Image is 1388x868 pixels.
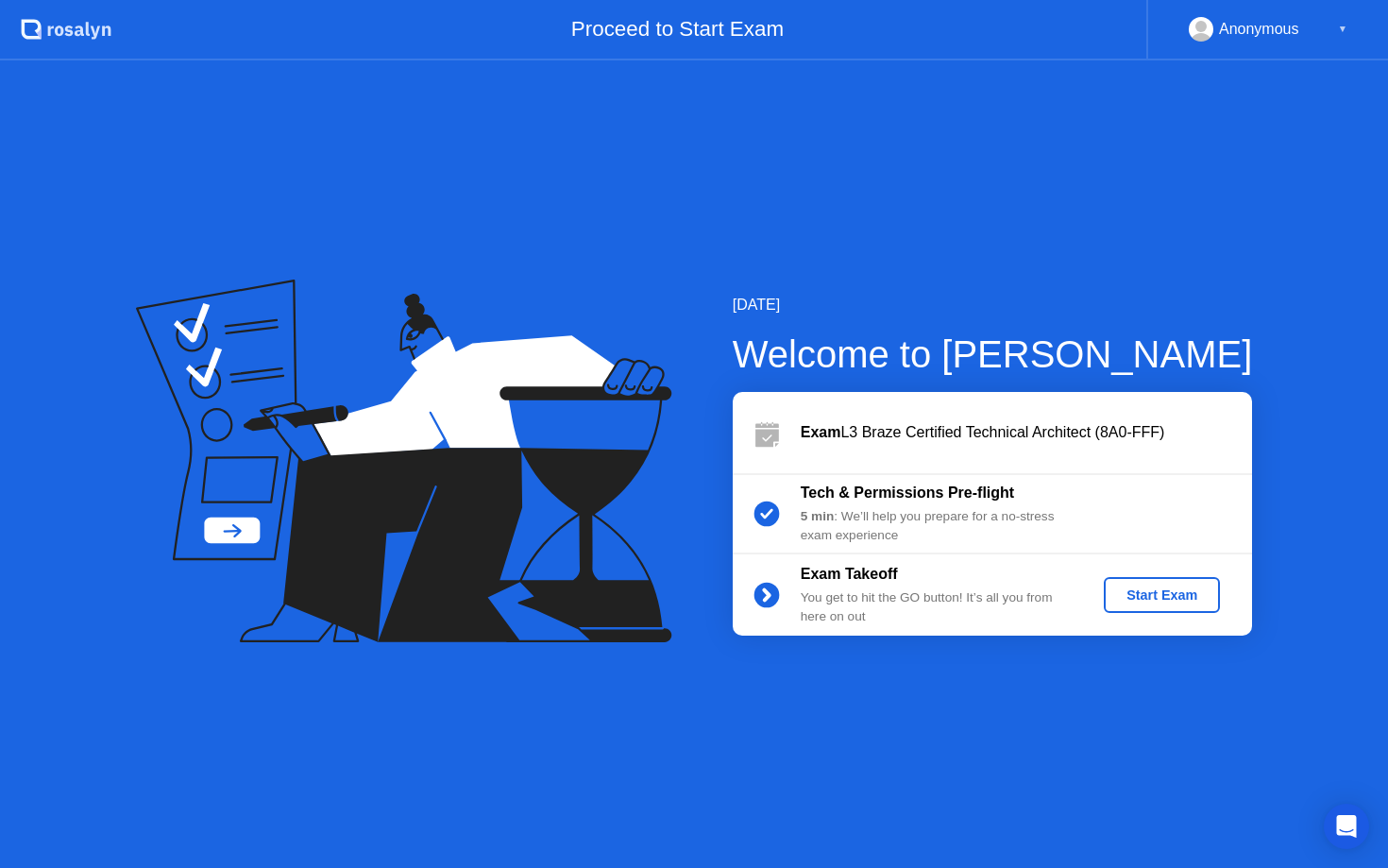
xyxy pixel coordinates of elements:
[733,326,1253,383] div: Welcome to [PERSON_NAME]
[1219,17,1299,42] div: Anonymous
[801,507,1073,546] div: : We’ll help you prepare for a no-stress exam experience
[801,509,835,523] b: 5 min
[1104,577,1220,613] button: Start Exam
[801,485,1014,501] b: Tech & Permissions Pre-flight
[1324,804,1369,849] div: Open Intercom Messenger
[1111,587,1212,603] div: Start Exam
[801,588,1073,627] div: You get to hit the GO button! It’s all you from here on out
[733,294,1253,316] div: [DATE]
[801,566,898,582] b: Exam Takeoff
[801,424,841,440] b: Exam
[1338,17,1347,42] div: ▼
[801,421,1252,444] div: L3 Braze Certified Technical Architect (8A0-FFF)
